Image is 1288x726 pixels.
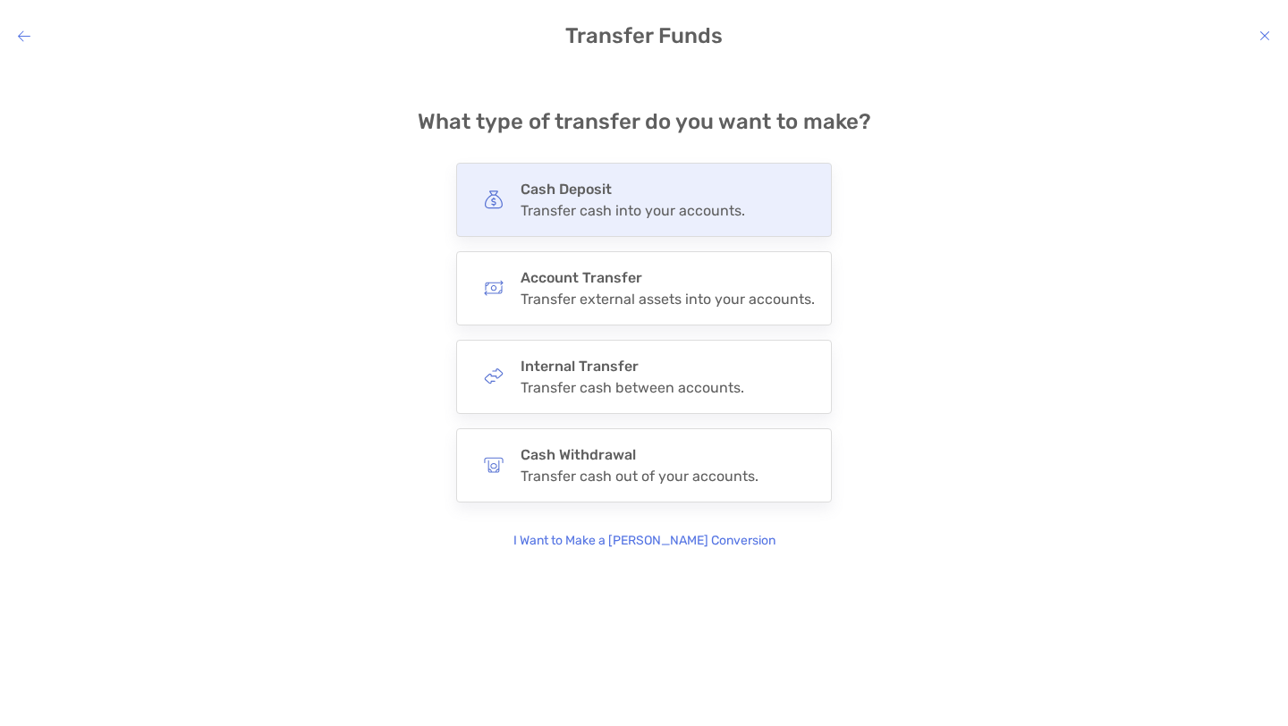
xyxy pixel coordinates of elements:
div: Transfer cash between accounts. [521,379,744,396]
img: button icon [484,455,504,475]
div: Transfer external assets into your accounts. [521,291,815,308]
img: button icon [484,367,504,386]
img: button icon [484,190,504,209]
div: Transfer cash into your accounts. [521,202,745,219]
h4: Account Transfer [521,269,815,286]
h4: What type of transfer do you want to make? [418,109,871,134]
div: Transfer cash out of your accounts. [521,468,758,485]
img: button icon [484,278,504,298]
h4: Cash Withdrawal [521,446,758,463]
h4: Internal Transfer [521,358,744,375]
p: I Want to Make a [PERSON_NAME] Conversion [513,531,775,551]
h4: Cash Deposit [521,181,745,198]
